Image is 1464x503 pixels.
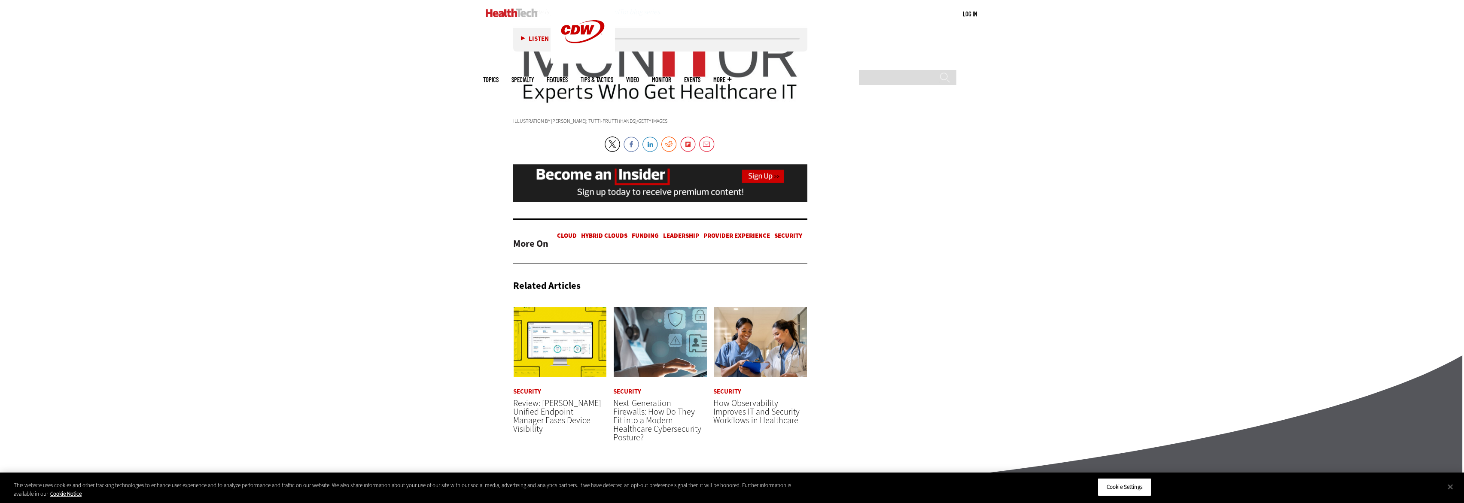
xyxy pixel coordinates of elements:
[50,490,82,497] a: More information about your privacy
[513,118,808,124] div: Illustration by [PERSON_NAME]; tutti-frutti (hands)/Getty Images
[483,76,499,83] span: Topics
[513,235,548,252] h3: More On
[513,281,581,291] h3: Related Articles
[663,231,699,240] a: Leadership
[486,9,538,17] img: Home
[511,76,534,83] span: Specialty
[713,388,741,395] a: Security
[774,231,802,240] a: Security
[551,57,615,66] a: CDW
[632,231,659,240] a: Funding
[652,76,671,83] a: MonITor
[1098,478,1151,496] button: Cookie Settings
[713,76,731,83] span: More
[613,397,701,443] a: Next-Generation Firewalls: How Do They Fit into a Modern Healthcare Cybersecurity Posture?
[581,76,613,83] a: Tips & Tactics
[684,76,700,83] a: Events
[963,10,977,18] a: Log in
[557,231,577,240] a: Cloud
[513,388,541,395] a: Security
[713,397,800,426] a: How Observability Improves IT and Security Workflows in Healthcare
[613,388,641,395] a: Security
[14,481,805,498] div: This website uses cookies and other tracking technologies to enhance user experience and to analy...
[513,397,601,435] a: Review: [PERSON_NAME] Unified Endpoint Manager Eases Device Visibility
[1441,477,1460,496] button: Close
[703,231,770,240] a: Provider Experience
[513,307,607,378] img: Ivanti Unified Endpoint Manager
[581,231,627,240] a: Hybrid Clouds
[547,76,568,83] a: Features
[963,9,977,18] div: User menu
[626,76,639,83] a: Video
[613,307,707,378] img: Doctor using secure tablet
[713,307,807,378] img: Nurse and doctor coordinating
